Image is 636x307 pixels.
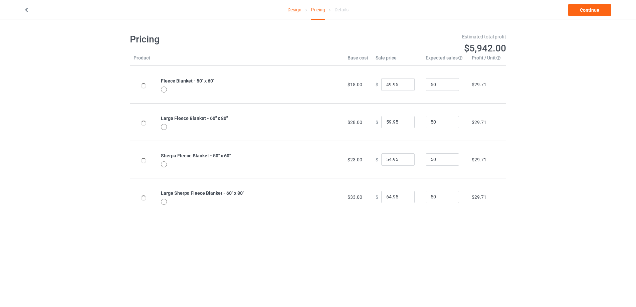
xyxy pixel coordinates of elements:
[348,120,362,125] span: $28.00
[464,43,506,54] span: $5,942.00
[348,157,362,162] span: $23.00
[376,82,378,87] span: $
[323,33,506,40] div: Estimated total profit
[372,54,422,66] th: Sale price
[422,54,468,66] th: Expected sales
[130,54,157,66] th: Product
[472,157,486,162] span: $29.71
[472,82,486,87] span: $29.71
[161,153,231,158] b: Sherpa Fleece Blanket - 50" x 60"
[376,194,378,199] span: $
[130,33,313,45] h1: Pricing
[311,0,325,20] div: Pricing
[376,119,378,125] span: $
[348,194,362,200] span: $33.00
[472,194,486,200] span: $29.71
[376,157,378,162] span: $
[335,0,349,19] div: Details
[472,120,486,125] span: $29.71
[568,4,611,16] a: Continue
[344,54,372,66] th: Base cost
[468,54,506,66] th: Profit / Unit
[161,116,228,121] b: Large Fleece Blanket - 60" x 80"
[348,82,362,87] span: $18.00
[287,0,301,19] a: Design
[161,190,244,196] b: Large Sherpa Fleece Blanket - 60" x 80"
[161,78,214,84] b: Fleece Blanket - 50" x 60"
